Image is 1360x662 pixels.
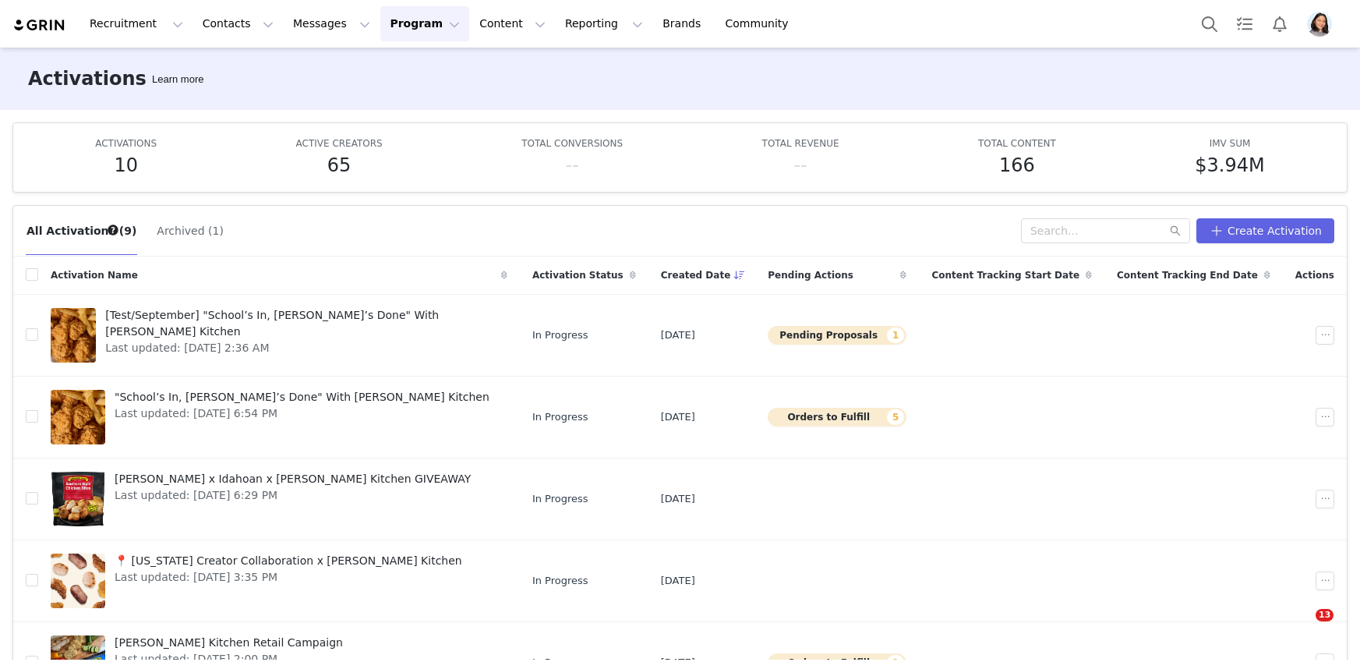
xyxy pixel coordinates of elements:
button: Reporting [556,6,652,41]
div: Tooltip anchor [106,223,120,237]
span: TOTAL REVENUE [762,138,839,149]
span: In Progress [532,409,588,425]
h5: -- [565,151,578,179]
button: Profile [1298,12,1348,37]
h5: -- [793,151,807,179]
span: [PERSON_NAME] Kitchen Retail Campaign [115,635,343,651]
span: Pending Actions [768,268,853,282]
button: Messages [284,6,380,41]
i: icon: search [1170,225,1181,236]
input: Search... [1021,218,1190,243]
button: Pending Proposals1 [768,326,906,345]
span: Content Tracking Start Date [931,268,1079,282]
button: Orders to Fulfill5 [768,408,906,427]
h5: 10 [114,151,138,179]
button: Notifications [1263,6,1297,41]
button: Program [380,6,469,41]
span: Activation Name [51,268,138,282]
span: [DATE] [661,327,695,343]
span: Last updated: [DATE] 6:54 PM [115,405,489,422]
span: In Progress [532,573,588,589]
span: TOTAL CONVERSIONS [521,138,623,149]
span: [PERSON_NAME] x Idahoan x [PERSON_NAME] Kitchen GIVEAWAY [115,471,471,487]
span: 📍 [US_STATE] Creator Collaboration x [PERSON_NAME] Kitchen [115,553,462,569]
span: Content Tracking End Date [1117,268,1258,282]
span: 13 [1316,609,1334,621]
span: In Progress [532,327,588,343]
span: ACTIVE CREATORS [296,138,383,149]
span: Last updated: [DATE] 2:36 AM [105,340,498,356]
a: Community [716,6,805,41]
img: 2b480270-d889-4394-a4e9-820b20aeff80.jpeg [1307,12,1332,37]
a: [PERSON_NAME] x Idahoan x [PERSON_NAME] Kitchen GIVEAWAYLast updated: [DATE] 6:29 PM [51,468,507,530]
img: grin logo [12,18,67,33]
span: Last updated: [DATE] 3:35 PM [115,569,462,586]
h5: $3.94M [1195,151,1264,179]
span: [Test/September] "School’s In, [PERSON_NAME]’s Done" With [PERSON_NAME] Kitchen [105,307,498,340]
a: "School’s In, [PERSON_NAME]’s Done" With [PERSON_NAME] KitchenLast updated: [DATE] 6:54 PM [51,386,507,448]
span: Last updated: [DATE] 6:29 PM [115,487,471,504]
span: In Progress [532,491,588,507]
button: Content [470,6,555,41]
a: [Test/September] "School’s In, [PERSON_NAME]’s Done" With [PERSON_NAME] KitchenLast updated: [DAT... [51,304,507,366]
div: Actions [1283,259,1347,292]
button: Archived (1) [156,218,224,243]
span: TOTAL CONTENT [978,138,1056,149]
button: Recruitment [80,6,193,41]
button: Create Activation [1196,218,1334,243]
span: [DATE] [661,409,695,425]
button: Contacts [193,6,283,41]
h3: Activations [28,65,147,93]
a: 📍 [US_STATE] Creator Collaboration x [PERSON_NAME] KitchenLast updated: [DATE] 3:35 PM [51,550,507,612]
iframe: Intercom live chat [1284,609,1321,646]
span: [DATE] [661,491,695,507]
span: Activation Status [532,268,623,282]
button: All Activations (9) [26,218,137,243]
h5: 166 [999,151,1035,179]
button: Search [1192,6,1227,41]
span: IMV SUM [1210,138,1251,149]
a: Tasks [1228,6,1262,41]
span: [DATE] [661,573,695,589]
h5: 65 [327,151,351,179]
span: "School’s In, [PERSON_NAME]’s Done" With [PERSON_NAME] Kitchen [115,389,489,405]
span: ACTIVATIONS [95,138,157,149]
div: Tooltip anchor [149,72,207,87]
a: Brands [653,6,715,41]
span: Created Date [661,268,731,282]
